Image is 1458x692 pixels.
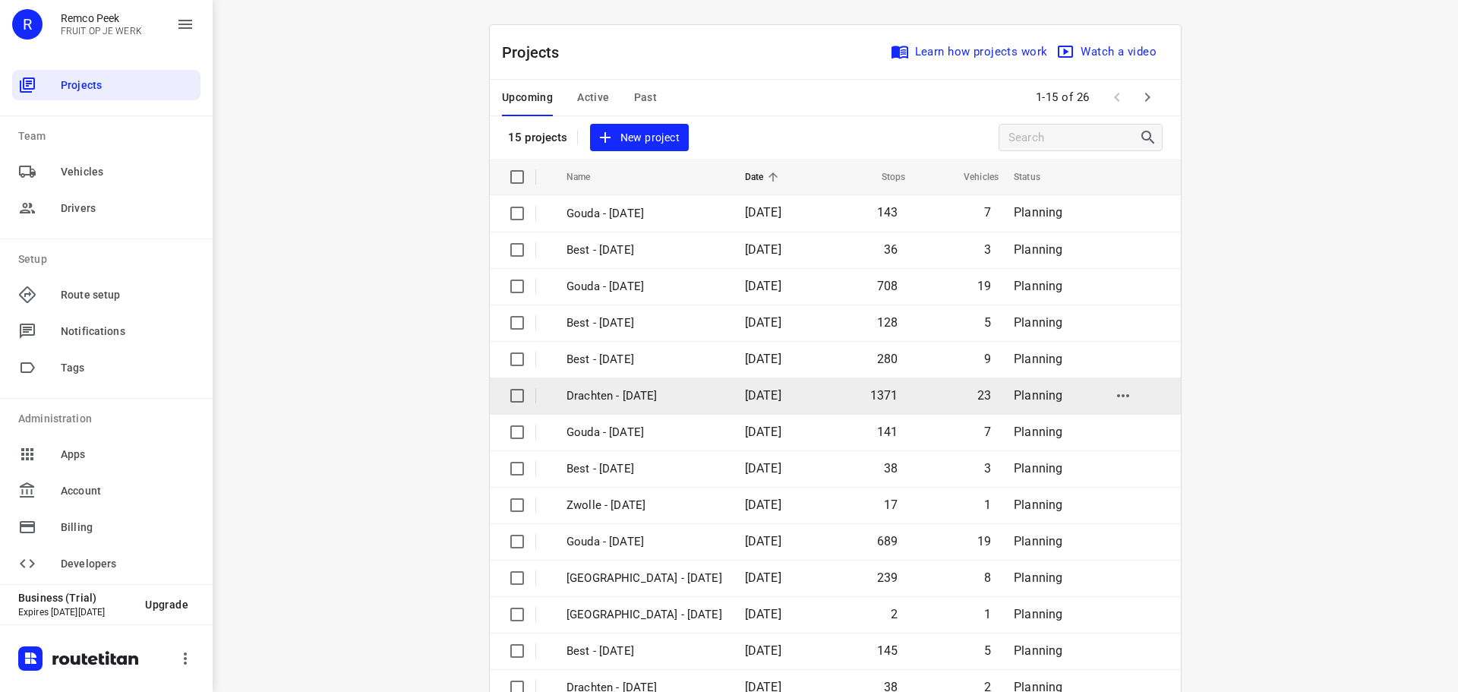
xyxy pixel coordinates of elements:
[12,9,43,39] div: R
[877,425,898,439] span: 141
[566,314,722,332] p: Best - Thursday
[745,279,781,293] span: [DATE]
[12,280,200,310] div: Route setup
[502,41,572,64] p: Projects
[984,607,991,621] span: 1
[1014,534,1062,548] span: Planning
[1132,82,1163,112] span: Next Page
[1014,168,1060,186] span: Status
[18,128,200,144] p: Team
[61,447,194,463] span: Apps
[984,570,991,585] span: 8
[566,533,722,551] p: Gouda - Thursday
[1014,643,1062,658] span: Planning
[745,498,781,512] span: [DATE]
[1014,315,1062,330] span: Planning
[745,461,781,476] span: [DATE]
[61,12,142,24] p: Remco Peek
[508,131,568,144] p: 15 projects
[984,242,991,257] span: 3
[745,352,781,366] span: [DATE]
[984,315,991,330] span: 5
[1139,128,1162,147] div: Search
[12,352,200,383] div: Tags
[877,205,898,220] span: 143
[877,643,898,658] span: 145
[1014,607,1062,621] span: Planning
[877,279,898,293] span: 708
[1014,498,1062,512] span: Planning
[877,315,898,330] span: 128
[566,387,722,405] p: Drachten - [DATE]
[1014,570,1062,585] span: Planning
[61,360,194,376] span: Tags
[12,193,200,223] div: Drivers
[61,520,194,536] span: Billing
[61,324,194,340] span: Notifications
[745,607,781,621] span: [DATE]
[566,497,722,514] p: Zwolle - Friday
[12,316,200,346] div: Notifications
[133,591,200,618] button: Upgrade
[61,26,142,36] p: FRUIT OP JE WERK
[745,205,781,220] span: [DATE]
[566,424,722,441] p: Gouda - [DATE]
[18,411,200,427] p: Administration
[12,70,200,100] div: Projects
[1014,388,1062,403] span: Planning
[1008,126,1139,150] input: Search projects
[1102,82,1132,112] span: Previous Page
[1014,425,1062,439] span: Planning
[1014,352,1062,366] span: Planning
[61,287,194,303] span: Route setup
[944,168,999,186] span: Vehicles
[984,643,991,658] span: 5
[566,168,611,186] span: Name
[984,352,991,366] span: 9
[599,128,680,147] span: New project
[61,164,194,180] span: Vehicles
[977,279,991,293] span: 19
[745,570,781,585] span: [DATE]
[18,251,200,267] p: Setup
[12,476,200,506] div: Account
[977,534,991,548] span: 19
[566,606,722,624] p: Antwerpen - Thursday
[61,556,194,572] span: Developers
[877,534,898,548] span: 689
[18,592,133,604] p: Business (Trial)
[745,425,781,439] span: [DATE]
[566,570,722,587] p: Zwolle - Thursday
[566,351,722,368] p: Best - Tuesday
[745,168,784,186] span: Date
[877,352,898,366] span: 280
[566,460,722,478] p: Best - Friday
[566,205,722,223] p: Gouda - Friday
[12,512,200,542] div: Billing
[634,88,658,107] span: Past
[12,156,200,187] div: Vehicles
[1014,461,1062,476] span: Planning
[145,599,188,611] span: Upgrade
[1014,279,1062,293] span: Planning
[977,388,991,403] span: 23
[984,425,991,439] span: 7
[745,388,781,403] span: [DATE]
[745,643,781,658] span: [DATE]
[502,88,553,107] span: Upcoming
[745,242,781,257] span: [DATE]
[1014,242,1062,257] span: Planning
[1014,205,1062,220] span: Planning
[18,607,133,618] p: Expires [DATE][DATE]
[745,315,781,330] span: [DATE]
[566,242,722,259] p: Best - Friday
[590,124,689,152] button: New project
[577,88,609,107] span: Active
[566,278,722,295] p: Gouda - Thursday
[61,483,194,499] span: Account
[870,388,898,403] span: 1371
[1030,81,1096,114] span: 1-15 of 26
[12,548,200,579] div: Developers
[12,439,200,469] div: Apps
[61,201,194,216] span: Drivers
